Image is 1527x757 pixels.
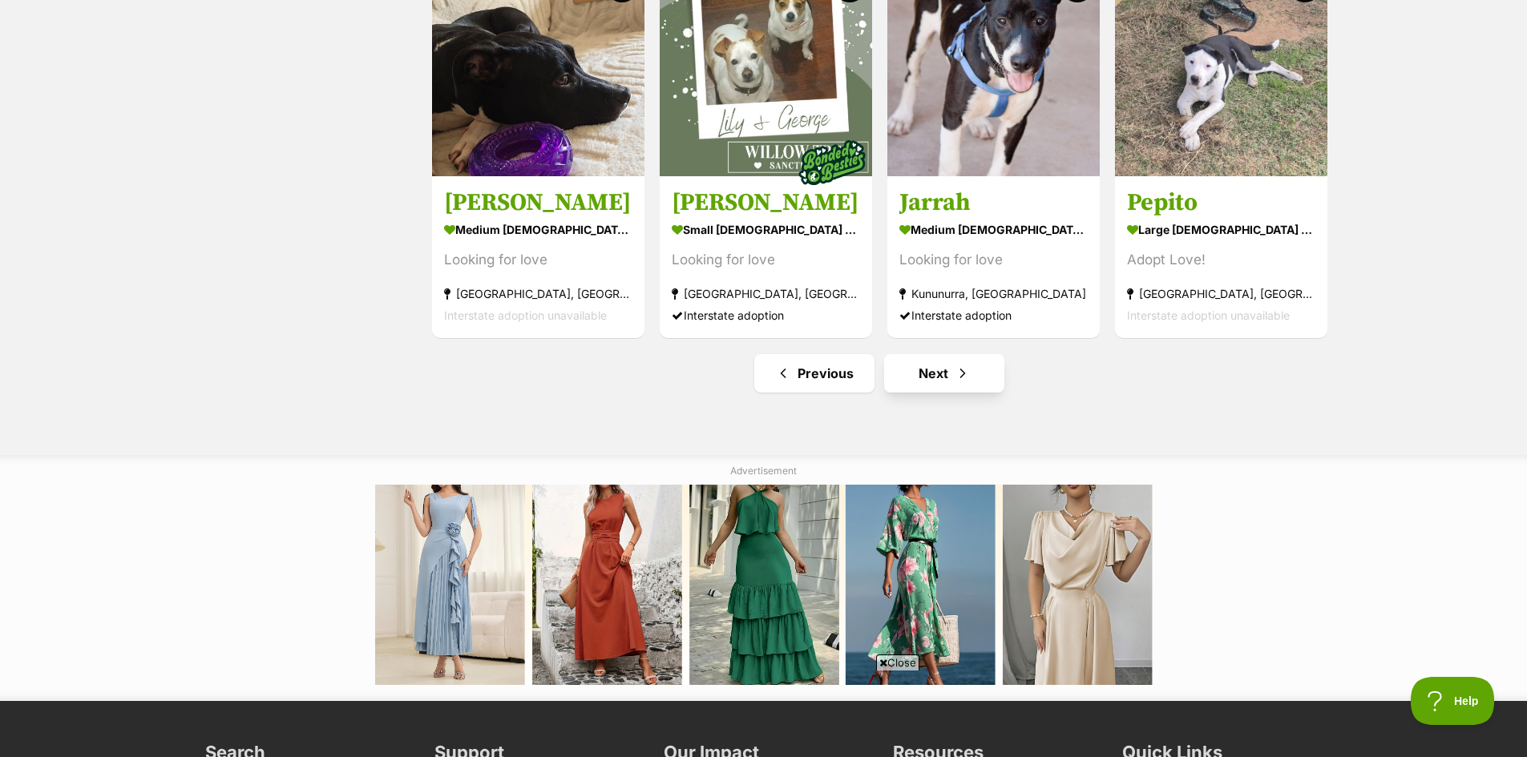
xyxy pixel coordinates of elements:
[660,175,872,338] a: [PERSON_NAME] small [DEMOGRAPHIC_DATA] Dog Looking for love [GEOGRAPHIC_DATA], [GEOGRAPHIC_DATA] ...
[899,283,1088,304] div: Kununurra, [GEOGRAPHIC_DATA]
[899,249,1088,271] div: Looking for love
[672,249,860,271] div: Looking for love
[792,123,872,203] img: bonded besties
[1127,283,1315,304] div: [GEOGRAPHIC_DATA], [GEOGRAPHIC_DATA]
[444,187,632,218] h3: [PERSON_NAME]
[876,654,919,670] span: Close
[1411,677,1495,725] iframe: Help Scout Beacon - Open
[375,485,1153,685] iframe: Advertisement
[1127,308,1290,322] span: Interstate adoption unavailable
[672,283,860,304] div: [GEOGRAPHIC_DATA], [GEOGRAPHIC_DATA]
[899,218,1088,241] div: medium [DEMOGRAPHIC_DATA] Dog
[1127,218,1315,241] div: large [DEMOGRAPHIC_DATA] Dog
[899,304,1088,326] div: Interstate adoption
[444,249,632,271] div: Looking for love
[432,175,644,338] a: [PERSON_NAME] medium [DEMOGRAPHIC_DATA] Dog Looking for love [GEOGRAPHIC_DATA], [GEOGRAPHIC_DATA]...
[1127,187,1315,218] h3: Pepito
[672,187,860,218] h3: [PERSON_NAME]
[884,354,1004,393] a: Next page
[375,677,1153,749] iframe: Advertisement
[444,308,607,322] span: Interstate adoption unavailable
[672,304,860,326] div: Interstate adoption
[887,175,1100,338] a: Jarrah medium [DEMOGRAPHIC_DATA] Dog Looking for love Kununurra, [GEOGRAPHIC_DATA] Interstate ado...
[1127,249,1315,271] div: Adopt Love!
[444,283,632,304] div: [GEOGRAPHIC_DATA], [GEOGRAPHIC_DATA]
[444,218,632,241] div: medium [DEMOGRAPHIC_DATA] Dog
[672,218,860,241] div: small [DEMOGRAPHIC_DATA] Dog
[430,354,1329,393] nav: Pagination
[1115,175,1327,338] a: Pepito large [DEMOGRAPHIC_DATA] Dog Adopt Love! [GEOGRAPHIC_DATA], [GEOGRAPHIC_DATA] Interstate a...
[754,354,875,393] a: Previous page
[899,187,1088,218] h3: Jarrah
